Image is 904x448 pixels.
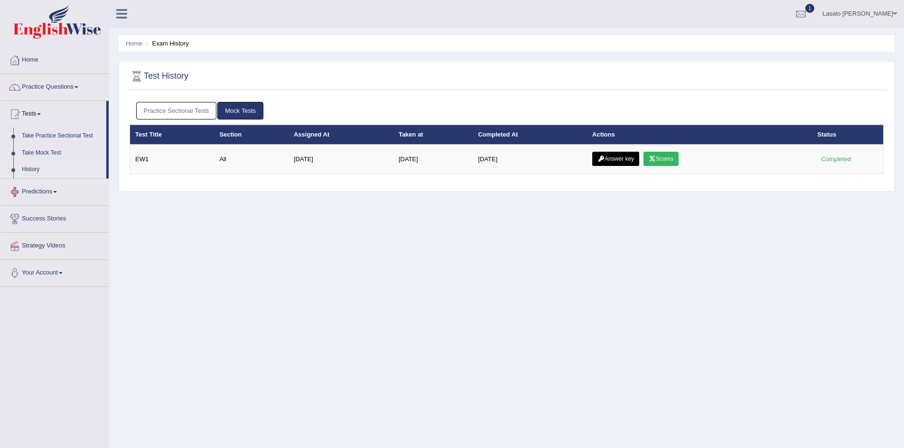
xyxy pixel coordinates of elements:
a: History [18,161,106,178]
th: Status [812,125,884,145]
a: Scores [643,152,679,166]
span: 1 [805,4,815,13]
td: EW1 [130,145,214,174]
a: Home [0,47,109,71]
a: Home [126,40,142,47]
th: Section [214,125,289,145]
a: Practice Sectional Tests [136,102,217,119]
th: Assigned At [289,125,393,145]
th: Completed At [473,125,587,145]
a: Take Practice Sectional Test [18,128,106,145]
th: Actions [587,125,812,145]
a: Your Account [0,260,109,283]
a: Mock Tests [217,102,263,119]
td: [DATE] [473,145,587,174]
a: Practice Questions [0,74,109,98]
a: Strategy Videos [0,233,109,256]
th: Taken at [393,125,473,145]
a: Take Mock Test [18,145,106,162]
a: Answer key [592,152,639,166]
li: Exam History [144,39,189,48]
div: Completed [818,154,855,164]
td: [DATE] [289,145,393,174]
th: Test Title [130,125,214,145]
a: Tests [0,101,106,125]
h2: Test History [130,69,188,83]
a: Predictions [0,179,109,202]
td: [DATE] [393,145,473,174]
td: All [214,145,289,174]
a: Success Stories [0,206,109,229]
